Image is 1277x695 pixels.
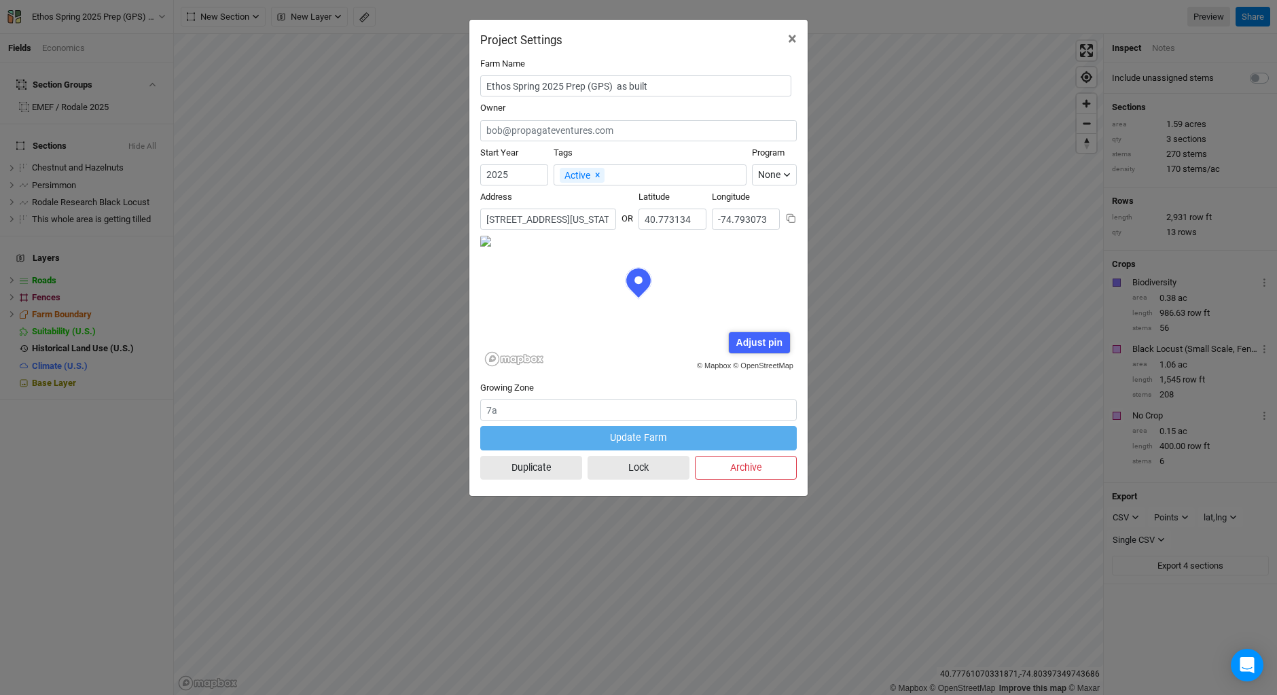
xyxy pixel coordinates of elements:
[480,58,525,70] label: Farm Name
[622,202,633,225] div: OR
[712,209,780,230] input: Longitude
[480,382,534,394] label: Growing Zone
[484,351,544,367] a: Mapbox logo
[560,168,605,183] div: Active
[480,191,512,203] label: Address
[590,166,605,183] button: Remove
[729,332,789,353] div: Adjust pin
[480,399,797,421] input: 7a
[758,168,780,182] div: None
[1231,649,1263,681] div: Open Intercom Messenger
[638,209,706,230] input: Latitude
[785,213,797,224] button: Copy
[588,456,689,480] button: Lock
[788,29,797,48] span: ×
[480,75,791,96] input: Project/Farm Name
[752,147,785,159] label: Program
[697,361,731,370] a: © Mapbox
[480,456,582,480] button: Duplicate
[480,426,797,450] button: Update Farm
[733,361,793,370] a: © OpenStreetMap
[480,33,562,47] h2: Project Settings
[480,147,518,159] label: Start Year
[712,191,750,203] label: Longitude
[595,169,600,180] span: ×
[480,209,616,230] input: Address (123 James St...)
[480,102,505,114] label: Owner
[480,164,548,185] input: Start Year
[554,147,573,159] label: Tags
[480,120,797,141] input: bob@propagateventures.com
[695,456,797,480] button: Archive
[638,191,670,203] label: Latitude
[752,164,797,185] button: None
[777,20,808,58] button: Close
